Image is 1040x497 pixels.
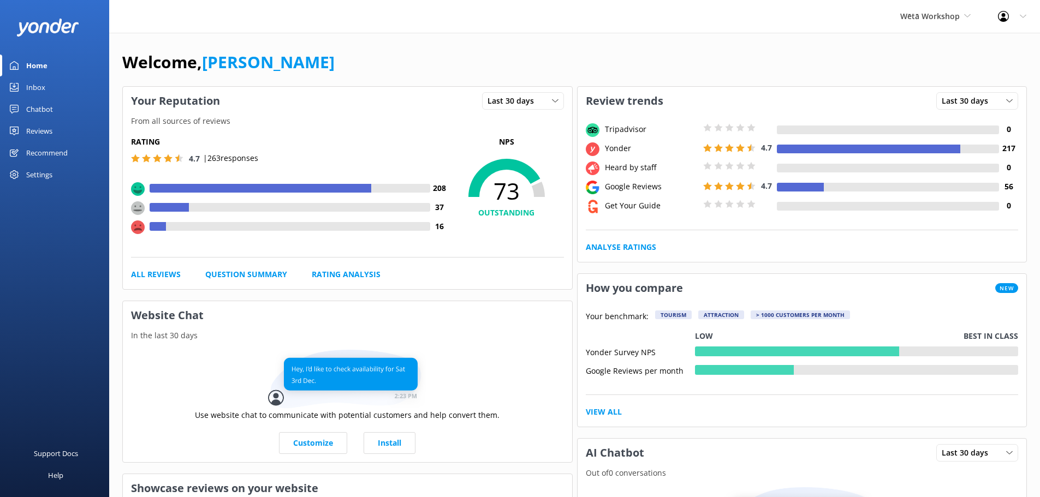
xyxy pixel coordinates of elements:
div: Google Reviews [602,181,700,193]
h4: 0 [999,161,1018,173]
div: Chatbot [26,98,53,120]
p: Low [695,330,713,342]
div: > 1000 customers per month [751,310,850,319]
h3: Website Chat [123,301,572,330]
div: Tourism [655,310,692,319]
span: Last 30 days [942,447,995,459]
div: Get Your Guide [602,200,700,212]
div: Tripadvisor [602,123,700,135]
h3: Your Reputation [123,87,228,115]
h4: 16 [430,220,449,232]
h4: OUTSTANDING [449,207,564,219]
p: Out of 0 conversations [578,467,1027,479]
h4: 217 [999,142,1018,154]
p: Use website chat to communicate with potential customers and help convert them. [195,409,500,421]
p: From all sources of reviews [123,115,572,127]
a: Install [364,432,415,454]
div: Yonder [602,142,700,154]
a: View All [586,406,622,418]
div: Heard by staff [602,161,700,173]
p: NPS [449,136,564,148]
img: yonder-white-logo.png [16,19,79,37]
h3: How you compare [578,274,691,302]
div: Reviews [26,120,52,142]
span: New [995,283,1018,293]
a: Rating Analysis [312,268,381,280]
a: [PERSON_NAME] [202,51,335,73]
div: Inbox [26,76,45,98]
span: 4.7 [189,153,200,164]
h5: Rating [131,136,449,148]
div: Settings [26,164,52,185]
div: Yonder Survey NPS [586,346,695,356]
a: Question Summary [205,268,287,280]
a: All Reviews [131,268,181,280]
p: Your benchmark: [586,310,649,324]
h4: 208 [430,182,449,194]
img: conversation... [268,350,426,409]
h4: 0 [999,123,1018,135]
h4: 37 [430,201,449,213]
span: 4.7 [761,181,772,191]
h3: Review trends [578,87,671,115]
a: Analyse Ratings [586,241,656,253]
p: In the last 30 days [123,330,572,342]
h4: 56 [999,181,1018,193]
h4: 0 [999,200,1018,212]
p: Best in class [964,330,1018,342]
div: Google Reviews per month [586,365,695,375]
span: Last 30 days [942,95,995,107]
div: Recommend [26,142,68,164]
span: 73 [449,177,564,205]
h3: AI Chatbot [578,439,652,467]
p: | 263 responses [203,152,258,164]
span: Last 30 days [488,95,540,107]
a: Customize [279,432,347,454]
h1: Welcome, [122,49,335,75]
span: Wētā Workshop [900,11,960,21]
div: Home [26,55,47,76]
div: Help [48,464,63,486]
div: Support Docs [34,442,78,464]
span: 4.7 [761,142,772,153]
div: Attraction [698,310,744,319]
